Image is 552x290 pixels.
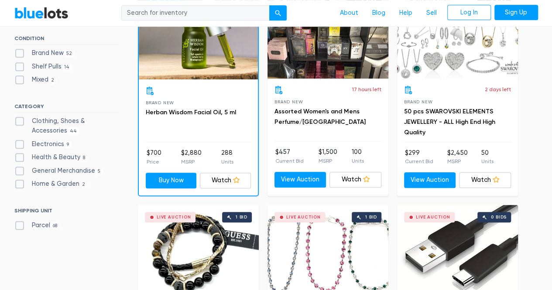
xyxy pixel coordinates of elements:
p: MSRP [318,157,337,165]
a: Watch [200,173,251,188]
li: 50 [481,148,494,166]
p: Units [481,157,494,165]
p: Units [221,158,233,166]
label: Shelf Pulls [14,62,72,72]
li: 100 [352,147,364,165]
div: Live Auction [286,215,321,219]
a: View Auction [274,172,326,188]
a: Help [392,5,419,21]
span: Brand New [146,100,174,105]
label: Health & Beauty [14,153,88,162]
p: MSRP [181,158,202,166]
span: Brand New [404,99,432,104]
span: 8 [80,154,88,161]
p: Price [147,158,161,166]
li: $2,880 [181,148,202,166]
li: $299 [405,148,433,166]
span: 2 [79,181,88,188]
a: Buy Now [146,173,197,188]
a: Sign Up [494,5,538,20]
a: Watch [329,172,381,188]
p: Units [352,157,364,165]
span: Brand New [274,99,303,104]
a: About [333,5,365,21]
p: 2 days left [485,85,511,93]
span: 68 [50,223,60,230]
label: Mixed [14,75,57,85]
li: $700 [147,148,161,166]
input: Search for inventory [121,5,270,21]
span: 14 [62,64,72,71]
label: Brand New [14,48,75,58]
div: 1 bid [236,215,247,219]
span: 52 [64,50,75,57]
li: $2,450 [447,148,467,166]
div: 1 bid [365,215,377,219]
p: MSRP [447,157,467,165]
span: 9 [64,141,72,148]
div: Live Auction [157,215,191,219]
label: Clothing, Shoes & Accessories [14,116,119,135]
h6: SHIPPING UNIT [14,208,119,217]
li: 288 [221,148,233,166]
a: Watch [459,172,511,188]
a: BlueLots [14,7,69,19]
p: Current Bid [405,157,433,165]
a: View Auction [404,172,456,188]
h6: CONDITION [14,35,119,45]
label: Parcel [14,221,60,230]
div: Live Auction [416,215,450,219]
a: Log In [447,5,491,20]
p: Current Bid [275,157,304,165]
label: General Merchandise [14,166,103,176]
li: $457 [275,147,304,165]
h6: CATEGORY [14,103,119,113]
span: 5 [95,168,103,175]
span: 2 [48,77,57,84]
p: 17 hours left [352,85,381,93]
label: Electronics [14,140,72,149]
a: 50 pcs SWAROVSKI ELEMENTS JEWELLERY - ALL High End High Quality [404,108,495,136]
span: 44 [67,128,80,135]
a: Sell [419,5,444,21]
div: 0 bids [491,215,507,219]
label: Home & Garden [14,179,88,189]
a: Blog [365,5,392,21]
li: $1,500 [318,147,337,165]
a: Assorted Women's and Mens Perfume/[GEOGRAPHIC_DATA] [274,108,366,126]
a: Herban Wisdom Facial Oil, 5 ml [146,109,236,116]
